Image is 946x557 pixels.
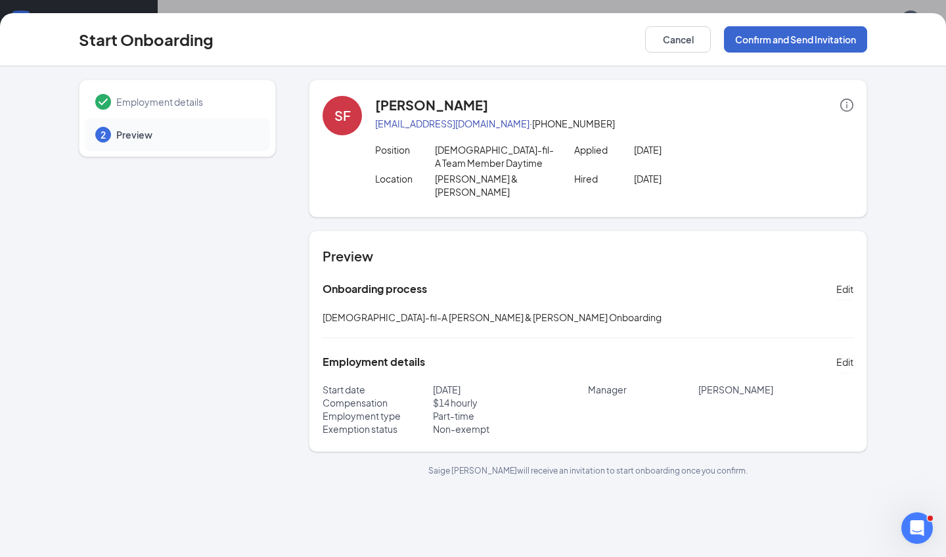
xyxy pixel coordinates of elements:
p: Manager [588,383,698,396]
p: Saige [PERSON_NAME] will receive an invitation to start onboarding once you confirm. [309,465,867,476]
p: [DATE] [433,383,588,396]
h5: Employment details [323,355,425,369]
p: Employment type [323,409,433,422]
p: Start date [323,383,433,396]
p: [PERSON_NAME] & [PERSON_NAME] [435,172,554,198]
span: 2 [101,128,106,141]
a: [EMAIL_ADDRESS][DOMAIN_NAME] [375,118,529,129]
p: $ 14 hourly [433,396,588,409]
p: [DATE] [634,172,754,185]
button: Edit [836,351,853,372]
button: Edit [836,278,853,300]
iframe: Intercom live chat [901,512,933,544]
span: Edit [836,282,853,296]
span: [DEMOGRAPHIC_DATA]-fil-A [PERSON_NAME] & [PERSON_NAME] Onboarding [323,311,662,323]
p: Exemption status [323,422,433,435]
svg: Checkmark [95,94,111,110]
p: Hired [574,172,634,185]
button: Confirm and Send Invitation [724,26,867,53]
p: Applied [574,143,634,156]
div: SF [334,106,351,125]
p: Position [375,143,435,156]
span: Employment details [116,95,257,108]
p: Location [375,172,435,185]
span: info-circle [840,99,853,112]
button: Cancel [645,26,711,53]
p: [PERSON_NAME] [698,383,853,396]
h3: Start Onboarding [79,28,214,51]
p: Non-exempt [433,422,588,435]
h5: Onboarding process [323,282,427,296]
p: Compensation [323,396,433,409]
span: Preview [116,128,257,141]
span: Edit [836,355,853,368]
h4: Preview [323,247,853,265]
h4: [PERSON_NAME] [375,96,488,114]
p: [DATE] [634,143,754,156]
p: [DEMOGRAPHIC_DATA]-fil-A Team Member Daytime [435,143,554,169]
p: Part-time [433,409,588,422]
p: · [PHONE_NUMBER] [375,117,853,130]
